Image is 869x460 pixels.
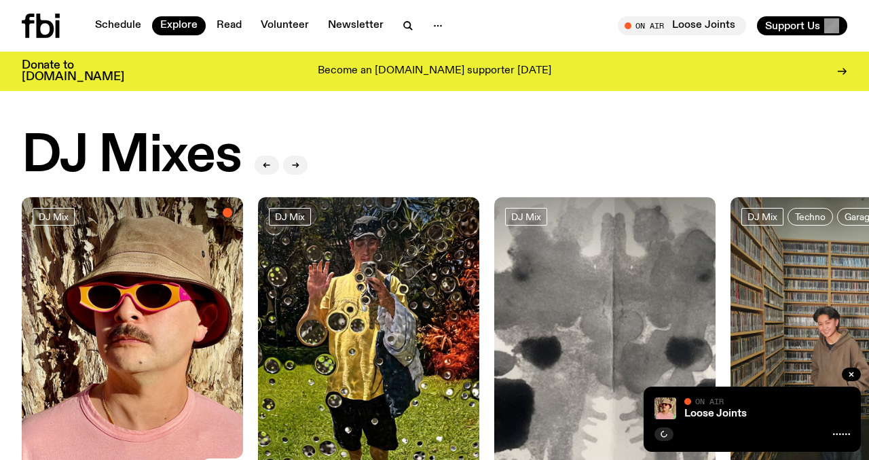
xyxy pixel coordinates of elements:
[511,211,541,222] span: DJ Mix
[757,16,847,35] button: Support Us
[318,65,551,77] p: Become an [DOMAIN_NAME] supporter [DATE]
[320,16,392,35] a: Newsletter
[152,16,206,35] a: Explore
[747,211,777,222] span: DJ Mix
[633,20,739,31] span: Tune in live
[33,208,75,226] a: DJ Mix
[505,208,547,226] a: DJ Mix
[22,130,241,182] h2: DJ Mixes
[39,211,69,222] span: DJ Mix
[765,20,820,32] span: Support Us
[684,408,747,419] a: Loose Joints
[275,211,305,222] span: DJ Mix
[22,60,124,83] h3: Donate to [DOMAIN_NAME]
[269,208,311,226] a: DJ Mix
[618,16,746,35] button: On AirLoose Joints
[695,397,724,406] span: On Air
[654,397,676,419] img: Tyson stands in front of a paperbark tree wearing orange sunglasses, a suede bucket hat and a pin...
[208,16,250,35] a: Read
[788,208,833,226] a: Techno
[795,211,826,222] span: Techno
[253,16,317,35] a: Volunteer
[741,208,783,226] a: DJ Mix
[87,16,149,35] a: Schedule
